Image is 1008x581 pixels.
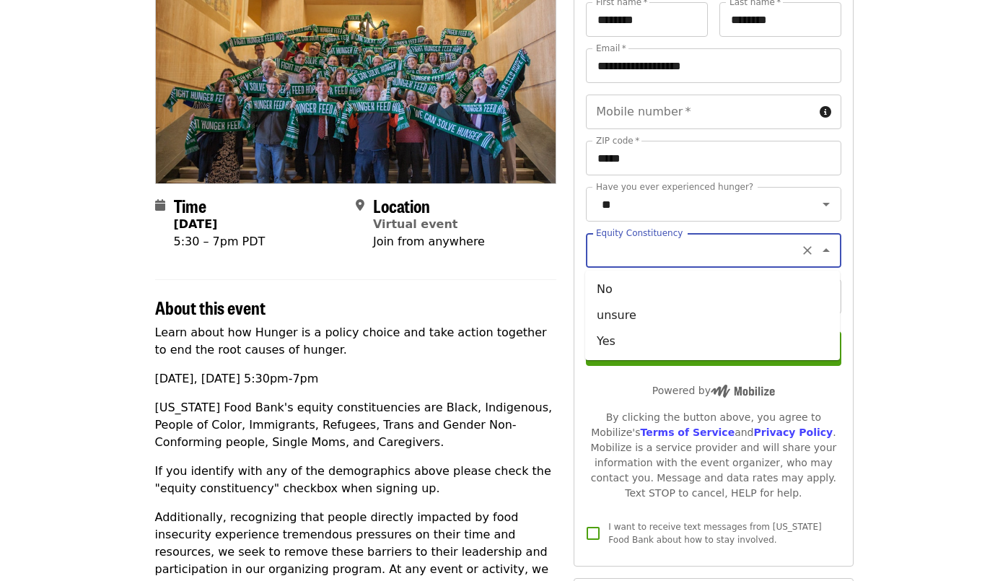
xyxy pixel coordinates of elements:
label: ZIP code [596,136,639,145]
button: Close [816,240,836,261]
input: Last name [719,2,841,37]
p: If you identify with any of the demographics above please check the "equity constituency" checkbo... [155,463,557,497]
label: Have you ever experienced hunger? [596,183,753,191]
div: By clicking the button above, you agree to Mobilize's and . Mobilize is a service provider and wi... [586,410,841,501]
label: Email [596,44,626,53]
input: Mobile number [586,95,813,129]
span: Join from anywhere [373,235,485,248]
label: Equity Constituency [596,229,683,237]
strong: [DATE] [174,217,218,231]
button: Open [816,194,836,214]
img: Powered by Mobilize [711,385,775,398]
li: unsure [585,302,840,328]
i: circle-info icon [820,105,831,119]
p: Learn about how Hunger is a policy choice and take action together to end the root causes of hunger. [155,324,557,359]
p: [US_STATE] Food Bank's equity constituencies are Black, Indigenous, People of Color, Immigrants, ... [155,399,557,451]
li: No [585,276,840,302]
span: Location [373,193,430,218]
li: Yes [585,328,840,354]
input: Email [586,48,841,83]
i: map-marker-alt icon [356,198,364,212]
span: Time [174,193,206,218]
input: ZIP code [586,141,841,175]
span: Powered by [652,385,775,396]
a: Virtual event [373,217,458,231]
button: Clear [797,240,818,261]
p: [DATE], [DATE] 5:30pm-7pm [155,370,557,388]
span: I want to receive text messages from [US_STATE] Food Bank about how to stay involved. [608,522,821,545]
i: calendar icon [155,198,165,212]
a: Privacy Policy [753,427,833,438]
span: About this event [155,294,266,320]
a: Terms of Service [640,427,735,438]
div: 5:30 – 7pm PDT [174,233,266,250]
input: First name [586,2,708,37]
